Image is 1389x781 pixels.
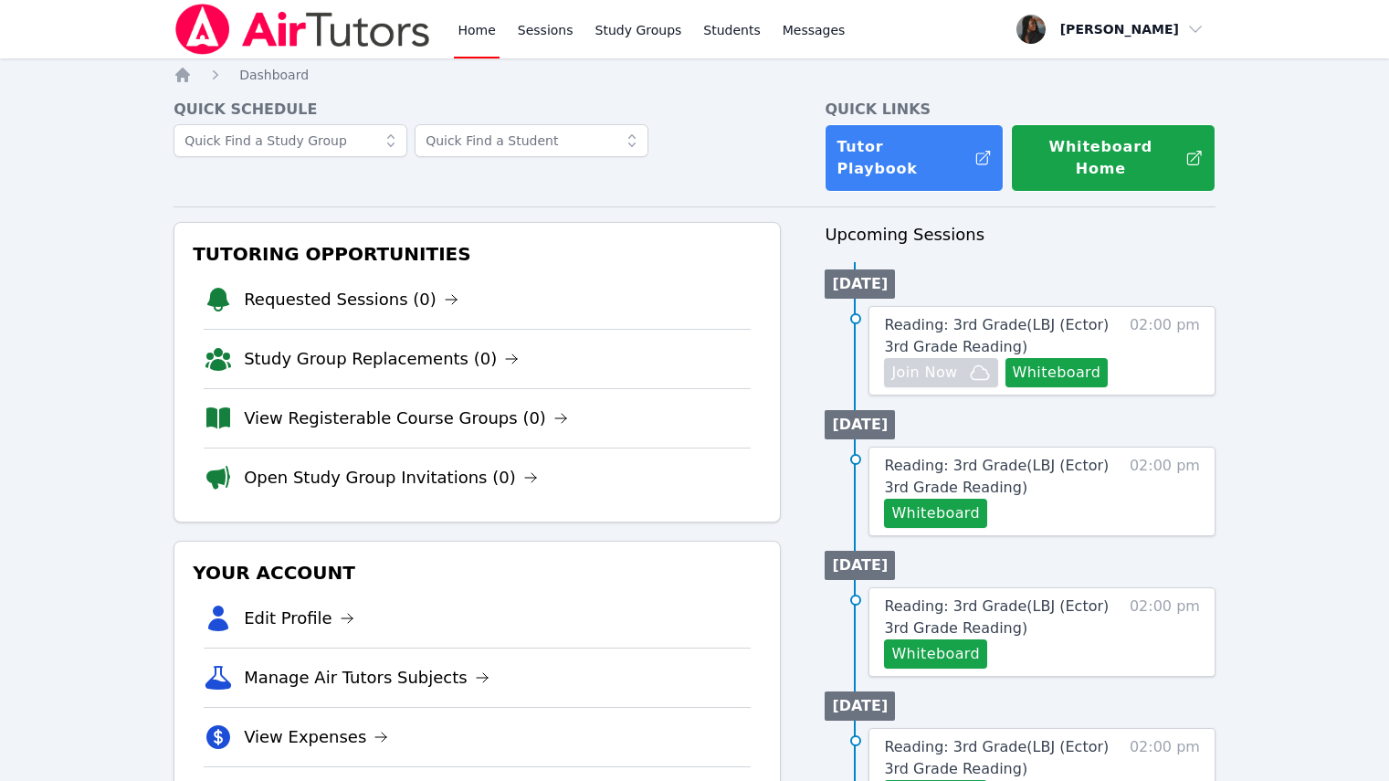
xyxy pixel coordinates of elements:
[415,124,648,157] input: Quick Find a Student
[884,499,987,528] button: Whiteboard
[884,455,1121,499] a: Reading: 3rd Grade(LBJ (Ector) 3rd Grade Reading)
[244,406,568,431] a: View Registerable Course Groups (0)
[174,66,1215,84] nav: Breadcrumb
[1130,314,1200,387] span: 02:00 pm
[244,665,489,691] a: Manage Air Tutors Subjects
[174,4,432,55] img: Air Tutors
[244,346,519,372] a: Study Group Replacements (0)
[891,362,957,384] span: Join Now
[1130,455,1200,528] span: 02:00 pm
[189,237,765,270] h3: Tutoring Opportunities
[825,691,895,721] li: [DATE]
[174,99,781,121] h4: Quick Schedule
[825,99,1215,121] h4: Quick Links
[884,639,987,669] button: Whiteboard
[244,606,354,631] a: Edit Profile
[825,269,895,299] li: [DATE]
[825,124,1004,192] a: Tutor Playbook
[884,358,997,387] button: Join Now
[239,68,309,82] span: Dashboard
[825,222,1215,248] h3: Upcoming Sessions
[244,724,388,750] a: View Expenses
[825,410,895,439] li: [DATE]
[884,316,1109,355] span: Reading: 3rd Grade ( LBJ (Ector) 3rd Grade Reading )
[783,21,846,39] span: Messages
[884,736,1121,780] a: Reading: 3rd Grade(LBJ (Ector) 3rd Grade Reading)
[239,66,309,84] a: Dashboard
[884,457,1109,496] span: Reading: 3rd Grade ( LBJ (Ector) 3rd Grade Reading )
[884,597,1109,637] span: Reading: 3rd Grade ( LBJ (Ector) 3rd Grade Reading )
[884,314,1121,358] a: Reading: 3rd Grade(LBJ (Ector) 3rd Grade Reading)
[1011,124,1215,192] button: Whiteboard Home
[884,596,1121,639] a: Reading: 3rd Grade(LBJ (Ector) 3rd Grade Reading)
[1005,358,1109,387] button: Whiteboard
[174,124,407,157] input: Quick Find a Study Group
[244,287,458,312] a: Requested Sessions (0)
[244,465,538,491] a: Open Study Group Invitations (0)
[1130,596,1200,669] span: 02:00 pm
[189,556,765,589] h3: Your Account
[825,551,895,580] li: [DATE]
[884,738,1109,777] span: Reading: 3rd Grade ( LBJ (Ector) 3rd Grade Reading )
